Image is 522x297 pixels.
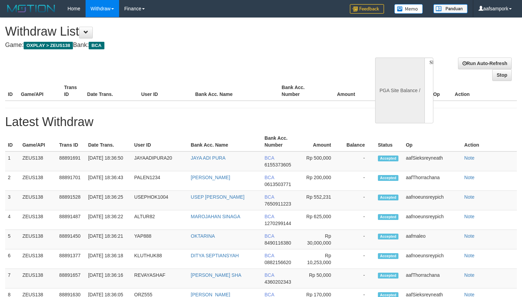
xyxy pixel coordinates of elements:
[403,171,462,191] td: aafThorrachana
[464,155,474,161] a: Note
[403,230,462,249] td: aafmaleo
[191,155,225,161] a: JAYA ADI PURA
[20,249,56,269] td: ZEUS138
[298,151,341,171] td: Rp 500,000
[458,58,512,69] a: Run Auto-Refresh
[5,230,20,249] td: 5
[85,249,131,269] td: [DATE] 18:36:18
[20,132,56,151] th: Game/API
[131,191,188,210] td: USEPHOK1004
[279,81,322,101] th: Bank Acc. Number
[341,132,375,151] th: Balance
[298,230,341,249] td: Rp 30,000,000
[131,230,188,249] td: YAP888
[18,81,61,101] th: Game/API
[298,210,341,230] td: Rp 625,000
[131,132,188,151] th: User ID
[378,175,398,181] span: Accepted
[394,4,423,14] img: Button%20Memo.svg
[20,171,56,191] td: ZEUS138
[492,69,512,81] a: Stop
[56,210,85,230] td: 88891487
[192,81,279,101] th: Bank Acc. Name
[85,269,131,288] td: [DATE] 18:36:16
[378,273,398,279] span: Accepted
[20,269,56,288] td: ZEUS138
[322,81,365,101] th: Amount
[375,58,424,123] div: PGA Site Balance /
[265,214,274,219] span: BCA
[56,269,85,288] td: 88891657
[131,210,188,230] td: ALTUR82
[341,210,375,230] td: -
[5,151,20,171] td: 1
[24,42,73,49] span: OXPLAY > ZEUS138
[464,272,474,278] a: Note
[85,230,131,249] td: [DATE] 18:36:21
[403,191,462,210] td: aafnoeunsreypich
[56,151,85,171] td: 88891691
[265,182,291,187] span: 0613503771
[5,42,341,49] h4: Game: Bank:
[265,253,274,258] span: BCA
[5,115,517,129] h1: Latest Withdraw
[265,260,291,265] span: 0882156620
[5,81,18,101] th: ID
[298,269,341,288] td: Rp 50,000
[85,191,131,210] td: [DATE] 18:36:25
[265,240,291,246] span: 8490116380
[20,191,56,210] td: ZEUS138
[20,210,56,230] td: ZEUS138
[191,175,230,180] a: [PERSON_NAME]
[191,272,241,278] a: [PERSON_NAME] SHA
[5,3,57,14] img: MOTION_logo.png
[403,269,462,288] td: aafThorrachana
[403,151,462,171] td: aafSieksreyneath
[265,194,274,200] span: BCA
[430,81,452,101] th: Op
[188,132,262,151] th: Bank Acc. Name
[5,25,341,38] h1: Withdraw List
[5,171,20,191] td: 2
[85,151,131,171] td: [DATE] 18:36:50
[20,151,56,171] td: ZEUS138
[265,233,274,239] span: BCA
[403,249,462,269] td: aafnoeunsreypich
[265,272,274,278] span: BCA
[265,175,274,180] span: BCA
[403,132,462,151] th: Op
[265,155,274,161] span: BCA
[265,221,291,226] span: 1270299144
[85,132,131,151] th: Date Trans.
[403,210,462,230] td: aafnoeunsreypich
[433,4,468,13] img: panduan.png
[5,210,20,230] td: 4
[191,194,244,200] a: USEP [PERSON_NAME]
[298,171,341,191] td: Rp 200,000
[464,253,474,258] a: Note
[85,210,131,230] td: [DATE] 18:36:22
[61,81,84,101] th: Trans ID
[131,171,188,191] td: PALEN1234
[85,81,139,101] th: Date Trans.
[298,132,341,151] th: Amount
[20,230,56,249] td: ZEUS138
[341,249,375,269] td: -
[464,233,474,239] a: Note
[5,269,20,288] td: 7
[265,162,291,168] span: 6155373605
[5,249,20,269] td: 6
[341,151,375,171] td: -
[56,171,85,191] td: 88891701
[350,4,384,14] img: Feedback.jpg
[461,132,517,151] th: Action
[131,151,188,171] td: JAYAADIPURA20
[191,233,215,239] a: OKTARINA
[5,132,20,151] th: ID
[464,214,474,219] a: Note
[5,191,20,210] td: 3
[131,269,188,288] td: REVAYASHAF
[85,171,131,191] td: [DATE] 18:36:43
[341,269,375,288] td: -
[191,214,240,219] a: MAROJAHAN SINAGA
